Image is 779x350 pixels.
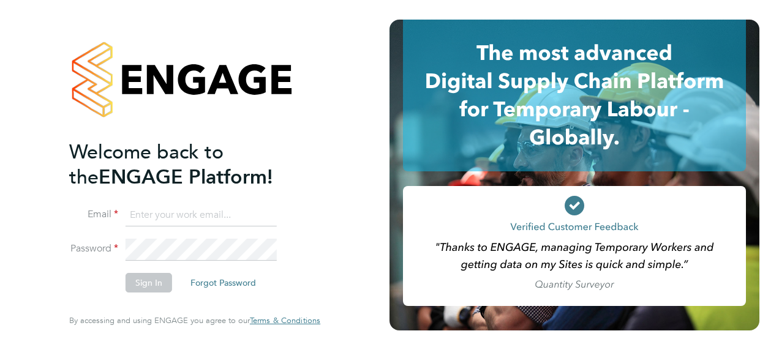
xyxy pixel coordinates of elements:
a: Terms & Conditions [250,316,320,326]
input: Enter your work email... [126,204,277,226]
span: Terms & Conditions [250,315,320,326]
span: By accessing and using ENGAGE you agree to our [69,315,320,326]
button: Forgot Password [181,273,266,292]
span: Welcome back to the [69,140,224,189]
label: Email [69,208,118,221]
label: Password [69,242,118,255]
h2: ENGAGE Platform! [69,140,308,190]
button: Sign In [126,273,172,292]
